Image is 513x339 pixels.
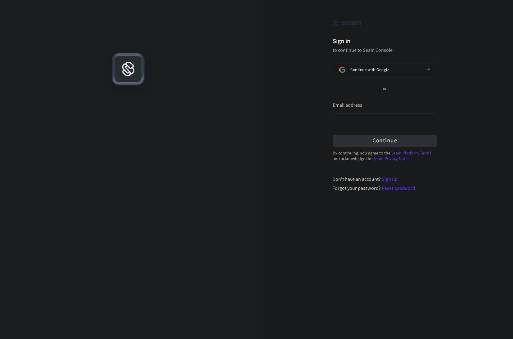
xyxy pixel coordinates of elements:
[391,150,431,156] a: Seam Platform Terms
[383,86,387,92] p: or
[333,19,361,27] img: Seam Console
[333,150,437,162] p: By continuing, you agree to the and acknowledge the .
[333,47,437,53] p: to continue to Seam Console
[333,102,362,109] label: Email address
[332,176,437,183] div: Don't have an account?
[350,67,389,72] span: Continue with Google
[373,156,411,162] a: Seam Privacy Notice
[332,185,437,192] div: Forgot your password?
[333,63,437,76] button: Sign in with GoogleContinue with Google
[339,67,345,73] img: Sign in with Google
[333,37,437,46] h1: Sign in
[333,135,437,147] button: Continue
[382,176,398,183] a: Sign up
[382,185,415,192] a: Reset password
